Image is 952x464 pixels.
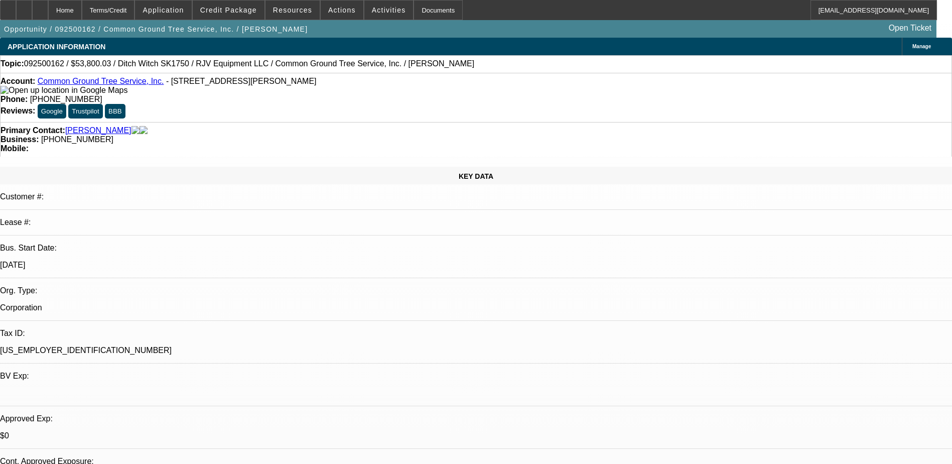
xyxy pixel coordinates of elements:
strong: Business: [1,135,39,144]
span: [PHONE_NUMBER] [30,95,102,103]
span: - [STREET_ADDRESS][PERSON_NAME] [166,77,317,85]
span: [PHONE_NUMBER] [41,135,113,144]
span: KEY DATA [459,172,493,180]
img: Open up location in Google Maps [1,86,127,95]
button: Application [135,1,191,20]
strong: Phone: [1,95,28,103]
img: facebook-icon.png [131,126,140,135]
a: [PERSON_NAME] [65,126,131,135]
span: Resources [273,6,312,14]
strong: Primary Contact: [1,126,65,135]
strong: Topic: [1,59,24,68]
span: Application [143,6,184,14]
strong: Mobile: [1,144,29,153]
button: Google [38,104,66,119]
button: BBB [105,104,125,119]
span: Activities [372,6,406,14]
button: Resources [265,1,320,20]
button: Credit Package [193,1,264,20]
span: APPLICATION INFORMATION [8,43,105,51]
a: View Google Maps [1,86,127,94]
button: Trustpilot [68,104,102,119]
span: Actions [328,6,356,14]
img: linkedin-icon.png [140,126,148,135]
span: Opportunity / 092500162 / Common Ground Tree Service, Inc. / [PERSON_NAME] [4,25,308,33]
span: 092500162 / $53,800.03 / Ditch Witch SK1750 / RJV Equipment LLC / Common Ground Tree Service, Inc... [24,59,474,68]
button: Activities [364,1,414,20]
strong: Account: [1,77,35,85]
button: Actions [321,1,363,20]
span: Manage [912,44,931,49]
strong: Reviews: [1,106,35,115]
a: Open Ticket [885,20,935,37]
a: Common Ground Tree Service, Inc. [38,77,164,85]
span: Credit Package [200,6,257,14]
